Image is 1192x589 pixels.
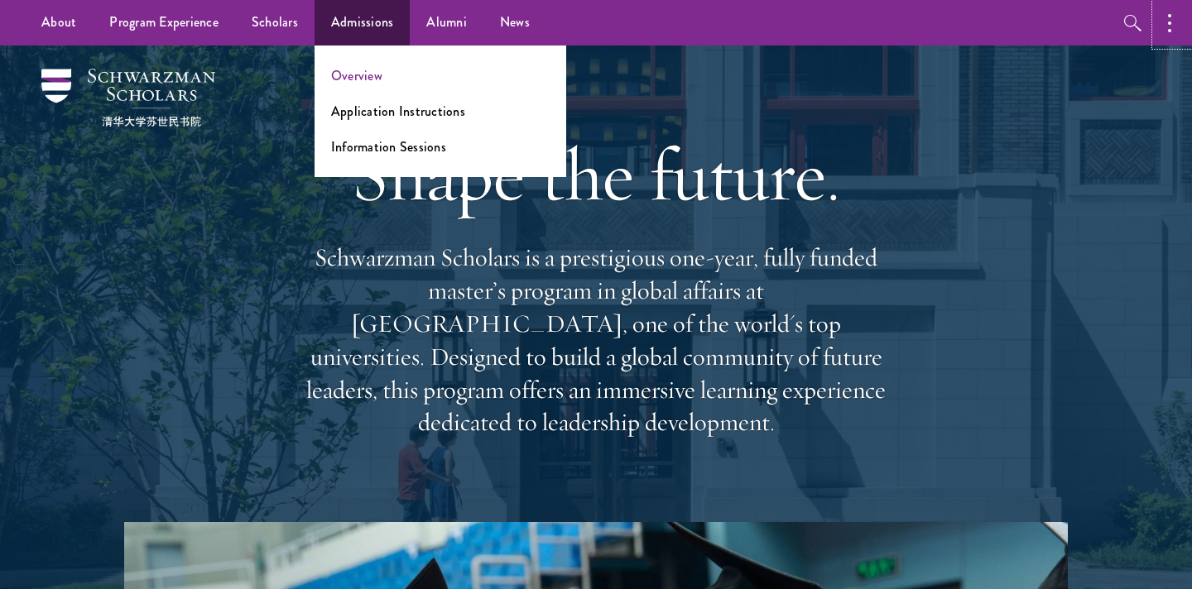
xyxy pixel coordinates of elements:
[298,242,894,439] p: Schwarzman Scholars is a prestigious one-year, fully funded master’s program in global affairs at...
[41,69,215,127] img: Schwarzman Scholars
[298,128,894,221] h1: Shape the future.
[331,102,465,121] a: Application Instructions
[331,137,446,156] a: Information Sessions
[331,66,382,85] a: Overview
